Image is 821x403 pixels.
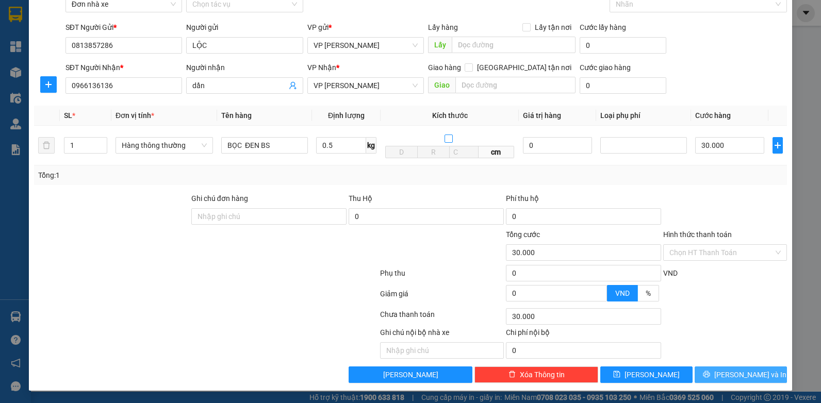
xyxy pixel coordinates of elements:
[580,37,666,54] input: Cước lấy hàng
[116,111,154,120] span: Đơn vị tính
[65,62,183,73] div: SĐT Người Nhận
[307,22,424,33] div: VP gửi
[613,371,620,379] span: save
[703,371,710,379] span: printer
[508,371,516,379] span: delete
[580,63,631,72] label: Cước giao hàng
[520,369,565,380] span: Xóa Thông tin
[695,111,731,120] span: Cước hàng
[385,146,418,158] input: D
[479,146,514,158] span: cm
[40,76,57,93] button: plus
[773,137,783,154] button: plus
[314,78,418,93] span: VP LÊ HỒNG PHONG
[328,111,365,120] span: Định lượng
[417,146,450,158] input: R
[646,289,651,297] span: %
[428,37,452,53] span: Lấy
[349,366,472,383] button: [PERSON_NAME]
[663,230,732,239] label: Hình thức thanh toán
[314,38,418,53] span: VP Trần Khát Chân
[625,369,680,380] span: [PERSON_NAME]
[714,369,786,380] span: [PERSON_NAME] và In
[506,327,661,342] div: Chi phí nội bộ
[191,208,347,225] input: Ghi chú đơn hàng
[380,327,504,342] div: Ghi chú nội bộ nhà xe
[383,369,438,380] span: [PERSON_NAME]
[473,62,576,73] span: [GEOGRAPHIC_DATA] tận nơi
[38,170,318,181] div: Tổng: 1
[41,80,56,89] span: plus
[366,137,376,154] span: kg
[432,111,468,120] span: Kích thước
[615,289,630,297] span: VND
[221,111,252,120] span: Tên hàng
[474,366,598,383] button: deleteXóa Thông tin
[65,22,183,33] div: SĐT Người Gửi
[506,230,540,239] span: Tổng cước
[38,137,55,154] button: delete
[580,23,626,31] label: Cước lấy hàng
[596,106,691,126] th: Loại phụ phí
[307,63,336,72] span: VP Nhận
[122,138,207,153] span: Hàng thông thường
[455,77,575,93] input: Dọc đường
[380,342,504,359] input: Nhập ghi chú
[580,77,666,94] input: Cước giao hàng
[186,62,303,73] div: Người nhận
[452,37,575,53] input: Dọc đường
[773,141,782,149] span: plus
[379,288,505,306] div: Giảm giá
[523,111,561,120] span: Giá trị hàng
[449,146,479,158] input: C
[64,111,72,120] span: SL
[221,137,308,154] input: VD: Bàn, Ghế
[191,194,248,203] label: Ghi chú đơn hàng
[506,193,661,208] div: Phí thu hộ
[428,23,458,31] span: Lấy hàng
[663,269,678,277] span: VND
[186,22,303,33] div: Người gửi
[695,366,787,383] button: printer[PERSON_NAME] và In
[289,81,297,90] span: user-add
[428,63,461,72] span: Giao hàng
[531,22,576,33] span: Lấy tận nơi
[379,267,505,286] div: Phụ thu
[428,77,455,93] span: Giao
[523,137,592,154] input: 0
[600,366,693,383] button: save[PERSON_NAME]
[379,309,505,327] div: Chưa thanh toán
[349,194,372,203] span: Thu Hộ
